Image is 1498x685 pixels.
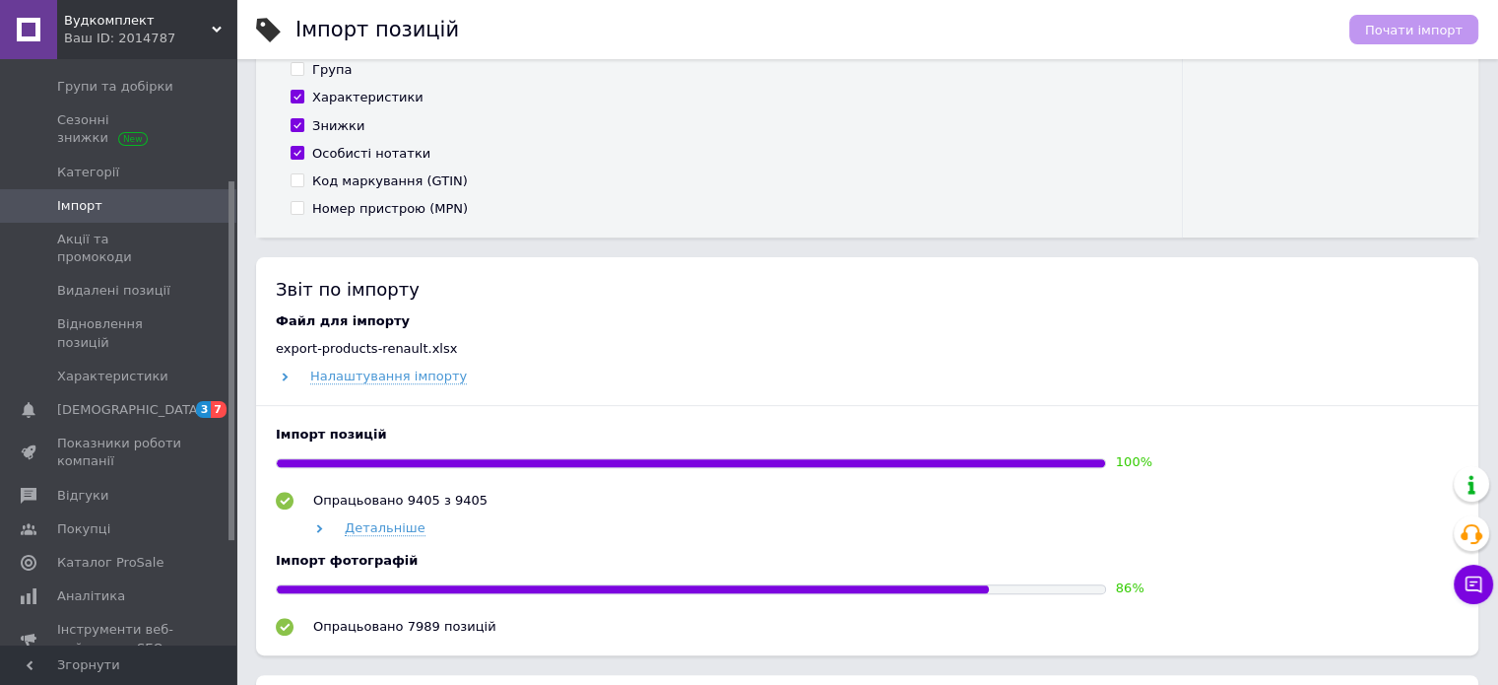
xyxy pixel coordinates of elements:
span: Налаштування імпорту [310,369,467,384]
span: Імпорт [57,197,102,215]
span: Характеристики [57,368,168,385]
h1: Імпорт позицій [295,18,459,41]
div: 100 % [1116,453,1152,471]
div: Ваш ID: 2014787 [64,30,236,47]
span: Відновлення позицій [57,315,182,351]
span: Акції та промокоди [57,231,182,266]
div: Характеристики [312,89,423,106]
div: Код маркування (GTIN) [312,172,468,190]
div: Особисті нотатки [312,145,430,163]
button: Чат з покупцем [1454,565,1493,604]
span: Групи та добірки [57,78,173,96]
span: Відгуки [57,487,108,505]
span: 3 [196,401,212,418]
div: Група [312,61,352,79]
div: Опрацьовано 7989 позицій [313,618,496,636]
div: Файл для імпорту [276,312,1459,330]
span: export-products-renault.xlsx [276,341,457,356]
span: [DEMOGRAPHIC_DATA] [57,401,203,419]
span: Аналітика [57,587,125,605]
div: Знижки [312,117,364,135]
span: Інструменти веб-майстра та SEO [57,621,182,656]
span: Вудкомплект [64,12,212,30]
span: Показники роботи компанії [57,435,182,470]
div: Імпорт фотографій [276,552,1459,570]
div: Опрацьовано 9405 з 9405 [313,492,488,510]
span: 7 [211,401,227,418]
div: 86 % [1116,580,1144,597]
div: Номер пристрою (MPN) [312,200,468,218]
div: Звіт по імпорту [276,277,1459,302]
span: Детальніше [345,520,425,536]
div: Імпорт позицій [276,426,1459,444]
span: Категорії [57,164,119,181]
span: Покупці [57,520,110,538]
span: Видалені позиції [57,282,170,300]
span: Каталог ProSale [57,554,163,572]
span: Сезонні знижки [57,111,182,147]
